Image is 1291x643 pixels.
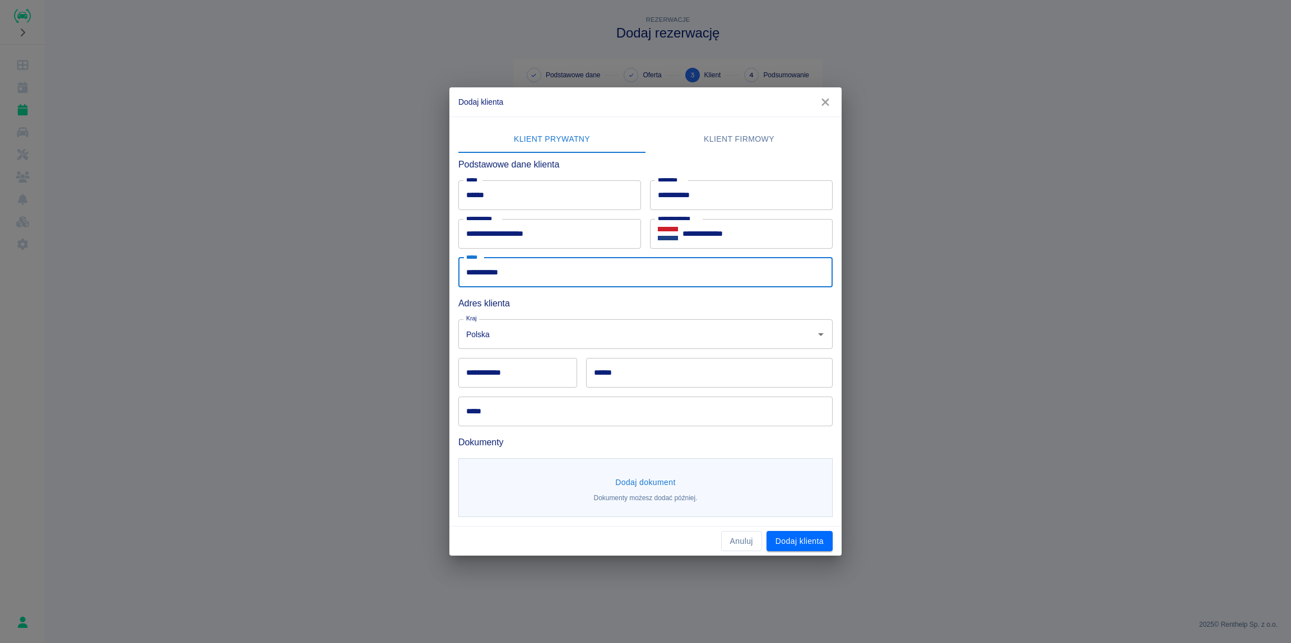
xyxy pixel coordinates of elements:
h2: Dodaj klienta [449,87,842,117]
div: lab API tabs example [458,126,833,153]
label: Kraj [466,314,477,323]
button: Otwórz [813,327,829,342]
p: Dokumenty możesz dodać później. [594,493,698,503]
button: Anuluj [721,531,762,552]
button: Dodaj dokument [611,472,680,493]
button: Select country [658,225,678,242]
h6: Adres klienta [458,296,833,310]
button: Klient prywatny [458,126,645,153]
h6: Dokumenty [458,435,833,449]
h6: Podstawowe dane klienta [458,157,833,171]
button: Dodaj klienta [767,531,833,552]
button: Klient firmowy [645,126,833,153]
